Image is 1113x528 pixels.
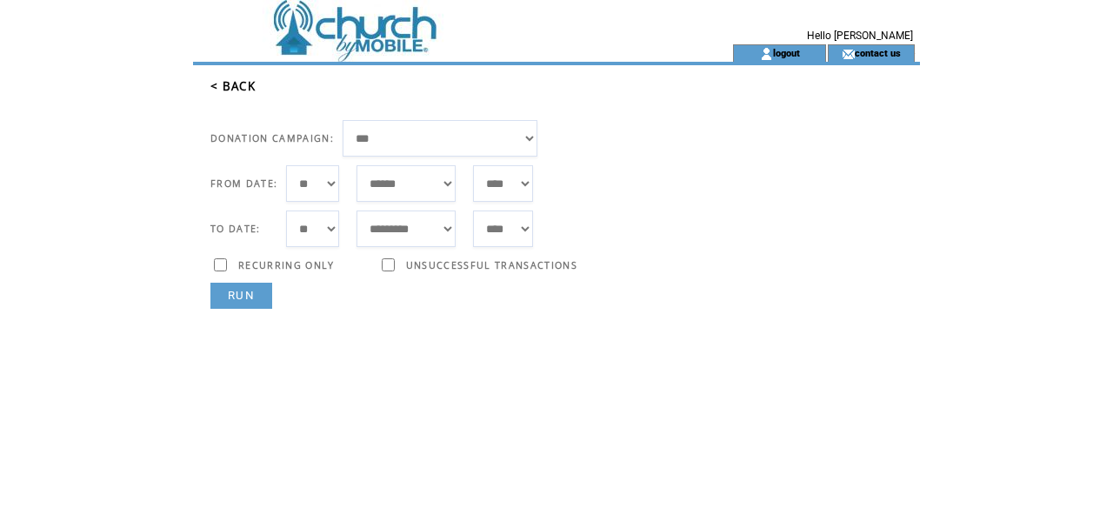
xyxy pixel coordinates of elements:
a: logout [773,47,800,58]
span: RECURRING ONLY [238,259,335,271]
span: Hello [PERSON_NAME] [807,30,913,42]
img: account_icon.gif [760,47,773,61]
img: contact_us_icon.gif [842,47,855,61]
a: contact us [855,47,901,58]
span: TO DATE: [210,223,261,235]
a: < BACK [210,78,256,94]
span: DONATION CAMPAIGN: [210,132,334,144]
a: RUN [210,283,272,309]
span: UNSUCCESSFUL TRANSACTIONS [406,259,577,271]
span: FROM DATE: [210,177,277,190]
